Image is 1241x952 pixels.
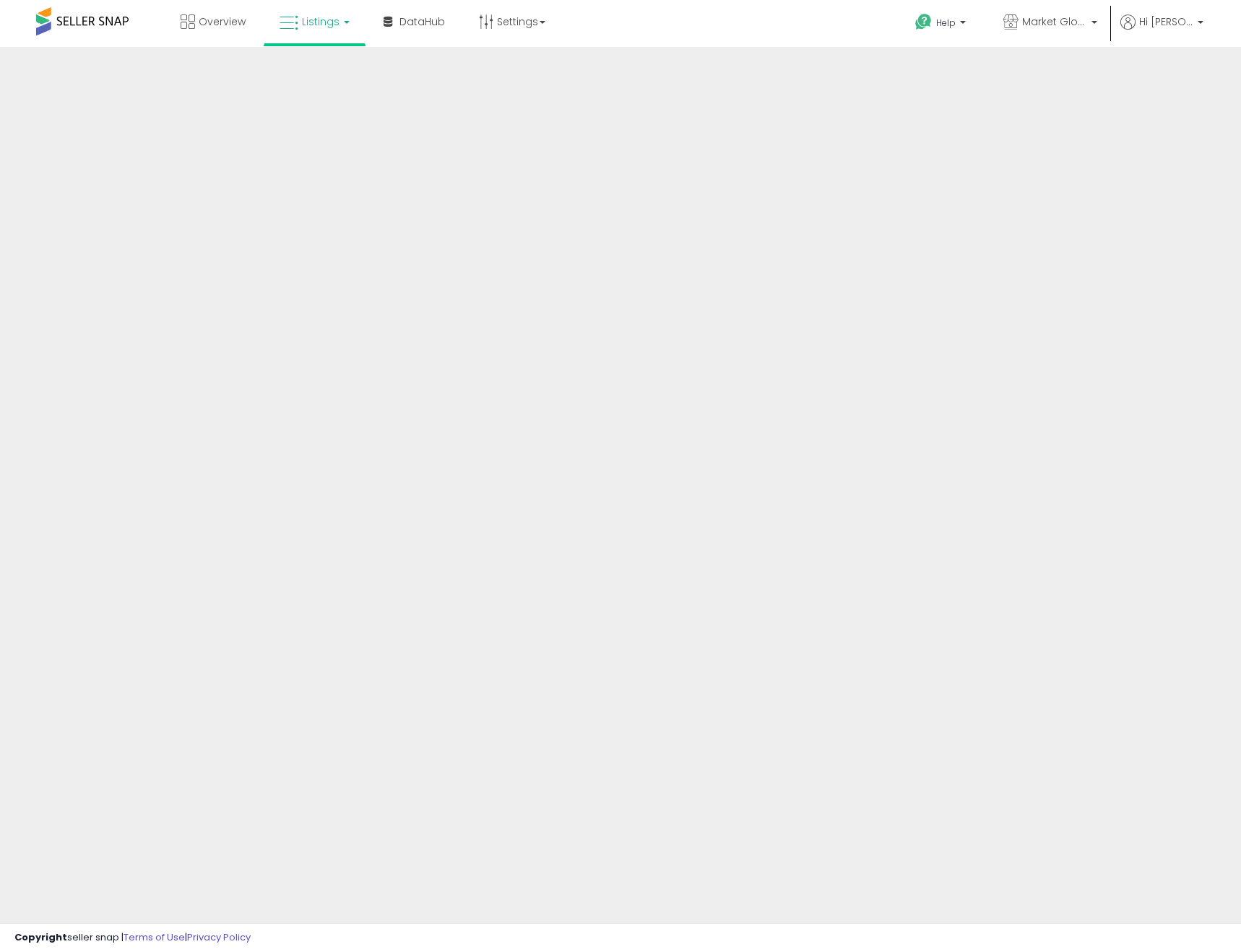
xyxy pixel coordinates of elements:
[904,2,980,47] a: Help
[1022,14,1087,29] span: Market Global
[199,14,246,29] span: Overview
[1120,14,1203,47] a: Hi [PERSON_NAME]
[936,17,956,29] span: Help
[399,14,445,29] span: DataHub
[914,13,933,31] i: Get Help
[1139,14,1193,29] span: Hi [PERSON_NAME]
[302,14,340,29] span: Listings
